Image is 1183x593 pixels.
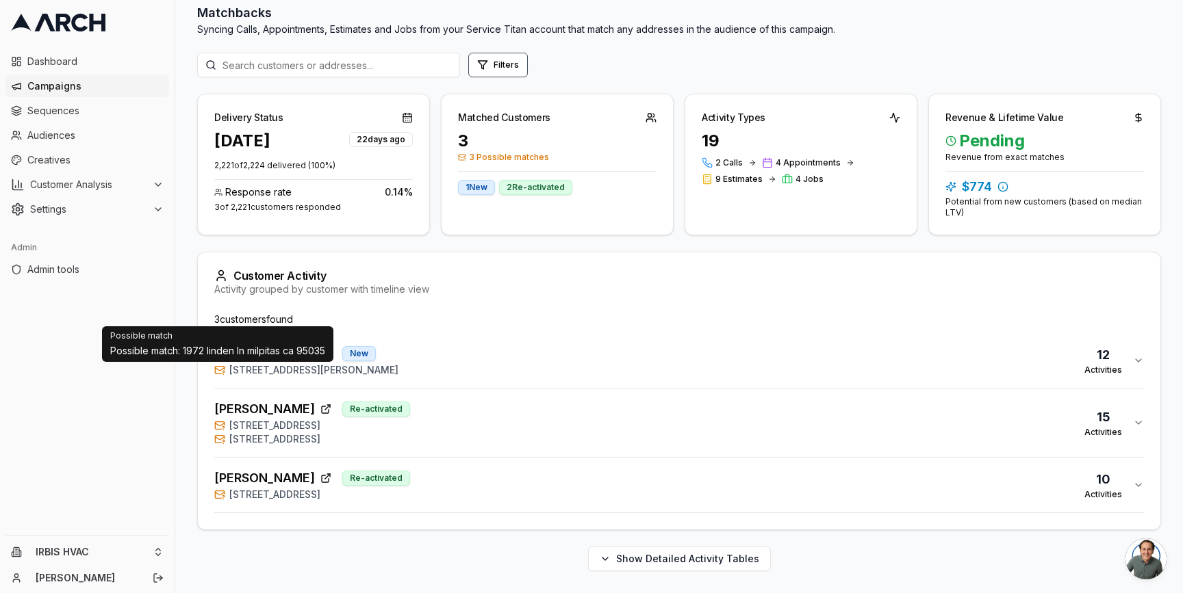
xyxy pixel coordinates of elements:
div: Delivery Status [214,111,283,124]
button: Show Detailed Activity Tables [588,546,771,571]
div: $774 [945,177,1144,196]
span: Customer Analysis [30,178,147,192]
button: IRBIS HVAC [5,541,169,563]
a: [PERSON_NAME] [36,571,138,585]
button: Settings [5,198,169,220]
div: Activities [1084,489,1122,500]
div: Re-activated [342,471,410,486]
button: 22days ago [349,130,413,147]
div: [DATE] [214,130,270,152]
span: Pending [945,130,1144,152]
div: Re-activated [342,401,410,417]
p: 2,221 of 2,224 delivered ( 100 %) [214,160,413,171]
div: 3 [458,130,657,152]
button: Log out [149,568,168,588]
span: [STREET_ADDRESS] [229,488,320,501]
a: Open chat [1125,538,1167,579]
div: Activity grouped by customer with timeline view [214,282,1144,296]
div: Activities [1084,427,1122,438]
span: Campaigns [27,79,164,93]
a: Audiences [5,124,169,146]
span: Admin tools [27,263,164,276]
span: [STREET_ADDRESS] [229,419,320,432]
span: Sequences [27,104,164,118]
span: [PERSON_NAME] [214,399,315,419]
a: Creatives [5,149,169,171]
span: 4 Appointments [776,157,841,168]
p: Syncing Calls, Appointments, Estimates and Jobs from your Service Titan account that match any ad... [197,23,835,36]
span: 4 Jobs [796,174,824,185]
span: 2 Calls [715,157,743,168]
div: 10 [1084,470,1122,489]
div: 15 [1084,408,1122,427]
div: Matched Customers [458,111,550,124]
a: Admin tools [5,259,169,280]
span: Settings [30,202,147,216]
button: [PERSON_NAME]Re-activated[STREET_ADDRESS][STREET_ADDRESS]15Activities [214,388,1144,457]
p: Possible match: 1972 linden ln milpitas ca 95035 [110,344,325,358]
div: 3 of 2,221 customers responded [214,202,413,213]
span: Response rate [225,185,292,199]
div: 22 days ago [349,132,413,147]
div: 1 New [458,180,495,195]
button: Customer Analysis [5,174,169,196]
div: Revenue & Lifetime Value [945,111,1064,124]
button: [PERSON_NAME]Re-activated[STREET_ADDRESS]10Activities [214,458,1144,512]
div: 19 [702,130,900,152]
span: 0.14 % [385,185,413,199]
span: IRBIS HVAC [36,546,147,558]
div: 2 Re-activated [499,180,572,195]
div: Revenue from exact matches [945,152,1144,163]
button: [PERSON_NAME]New[STREET_ADDRESS][PERSON_NAME]12Activities [214,333,1144,388]
span: [STREET_ADDRESS][PERSON_NAME] [229,363,398,377]
div: Potential from new customers (based on median LTV) [945,196,1144,218]
div: Activity Types [702,111,765,124]
h2: Matchbacks [197,3,835,23]
span: 3 Possible matches [458,152,657,163]
a: Campaigns [5,75,169,97]
input: Search customers or addresses... [197,53,460,77]
p: Possible match [110,330,325,341]
span: Audiences [27,129,164,142]
div: Activities [1084,365,1122,375]
div: 12 [1084,345,1122,365]
span: [PERSON_NAME] [214,469,315,488]
div: New [342,346,376,361]
a: Dashboard [5,51,169,73]
span: Creatives [27,153,164,167]
span: [STREET_ADDRESS] [229,432,320,446]
button: Open filters [468,53,528,77]
div: 3 customer s found [214,313,1144,326]
div: Customer Activity [214,269,1144,282]
a: Sequences [5,100,169,122]
span: 9 Estimates [715,174,763,185]
span: Dashboard [27,55,164,68]
div: Admin [5,237,169,259]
